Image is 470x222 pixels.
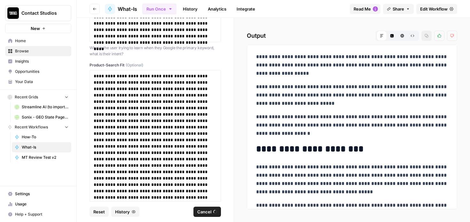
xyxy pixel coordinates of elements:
span: What-Is [22,144,68,150]
span: Recent Workflows [15,124,48,130]
span: Cancel [197,209,211,215]
button: Workspace: Contact Studios [5,5,71,21]
button: New [5,24,71,33]
span: Share [393,6,404,12]
a: MT Review Test v2 [12,152,71,163]
span: Recent Grids [15,94,38,100]
span: Usage [15,201,68,207]
a: What-Is [105,4,137,14]
a: Integrate [233,4,259,14]
a: Browse [5,46,71,56]
a: Home [5,36,71,46]
a: What-Is [12,142,71,152]
span: MT Review Test v2 [22,155,68,160]
p: What is the user trying to learn when they Google the primary keyword, what is their intent? [90,45,221,57]
a: Insights [5,56,71,66]
span: Insights [15,58,68,64]
label: Product-Search Fit [90,62,221,68]
button: History [111,207,139,217]
span: Home [15,38,68,44]
img: Contact Studios Logo [7,7,19,19]
a: Usage [5,199,71,209]
button: Reset [90,207,109,217]
button: Run Once [142,4,176,14]
span: Opportunities [15,69,68,74]
button: Recent Workflows [5,122,71,132]
a: Analytics [204,4,230,14]
span: How-To [22,134,68,140]
a: Your Data [5,77,71,87]
a: Streamline AI (to import) - Streamline AI Import.csv [12,102,71,112]
a: Opportunities [5,66,71,77]
span: Help + Support [15,211,68,217]
button: Cancel [193,207,221,217]
span: Edit Workflow [420,6,448,12]
a: Sonix - GEO State Pages Grid [12,112,71,122]
span: Your Data [15,79,68,85]
span: History [115,209,130,215]
span: Browse [15,48,68,54]
a: Edit Workflow [416,4,457,14]
button: Help + Support [5,209,71,219]
button: Share [383,4,414,14]
span: Reset [93,209,105,215]
a: Settings [5,189,71,199]
span: What-Is [118,5,137,13]
button: Read Me [350,4,380,14]
span: (Optional) [126,62,143,68]
span: Streamline AI (to import) - Streamline AI Import.csv [22,104,68,110]
span: Read Me [354,6,371,12]
span: New [31,25,40,32]
span: Contact Studios [21,10,60,16]
span: Settings [15,191,68,197]
span: Sonix - GEO State Pages Grid [22,114,68,120]
button: Recent Grids [5,92,71,102]
a: How-To [12,132,71,142]
a: History [179,4,201,14]
h2: Output [247,31,457,41]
